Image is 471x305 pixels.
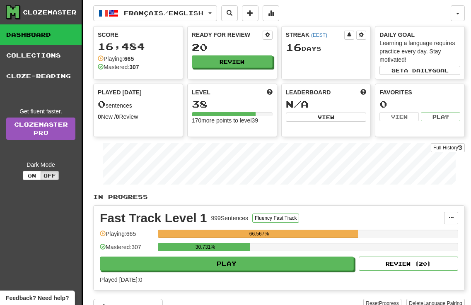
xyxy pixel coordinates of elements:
[192,55,273,68] button: Review
[286,41,302,53] span: 16
[242,5,258,21] button: Add sentence to collection
[360,88,366,96] span: This week in points, UTC
[98,98,106,110] span: 0
[286,42,367,53] div: Day s
[6,107,75,115] div: Get fluent faster.
[116,113,119,120] strong: 0
[23,8,77,17] div: Clozemaster
[431,143,465,152] button: Full History
[421,112,460,121] button: Play
[98,41,179,52] div: 16,484
[160,230,357,238] div: 66.567%
[379,66,460,75] button: Seta dailygoal
[286,98,309,110] span: N/A
[192,31,263,39] div: Ready for Review
[211,214,249,222] div: 999 Sentences
[286,88,331,96] span: Leaderboard
[93,5,217,21] button: Français/English
[93,193,465,201] p: In Progress
[252,214,299,223] button: Fluency Fast Track
[379,39,460,64] div: Learning a language requires practice every day. Stay motivated!
[359,257,458,271] button: Review (20)
[192,42,273,53] div: 20
[404,67,432,73] span: a daily
[98,55,134,63] div: Playing:
[221,5,238,21] button: Search sentences
[100,243,154,257] div: Mastered: 307
[379,99,460,109] div: 0
[160,243,250,251] div: 30.731%
[379,88,460,96] div: Favorites
[379,31,460,39] div: Daily Goal
[100,276,142,283] span: Played [DATE]: 0
[23,171,41,180] button: On
[192,116,273,125] div: 170 more points to level 39
[311,32,327,38] a: (EEST)
[379,112,419,121] button: View
[192,99,273,109] div: 38
[98,63,139,71] div: Mastered:
[98,88,142,96] span: Played [DATE]
[286,31,345,39] div: Streak
[41,171,59,180] button: Off
[100,212,207,224] div: Fast Track Level 1
[6,161,75,169] div: Dark Mode
[6,294,69,302] span: Open feedback widget
[124,10,203,17] span: Français / English
[267,88,273,96] span: Score more points to level up
[98,31,179,39] div: Score
[124,55,134,62] strong: 665
[263,5,279,21] button: More stats
[98,113,179,121] div: New / Review
[100,257,354,271] button: Play
[100,230,154,243] div: Playing: 665
[98,113,101,120] strong: 0
[192,88,210,96] span: Level
[286,113,367,122] button: View
[6,118,75,140] a: ClozemasterPro
[98,99,179,110] div: sentences
[129,64,139,70] strong: 307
